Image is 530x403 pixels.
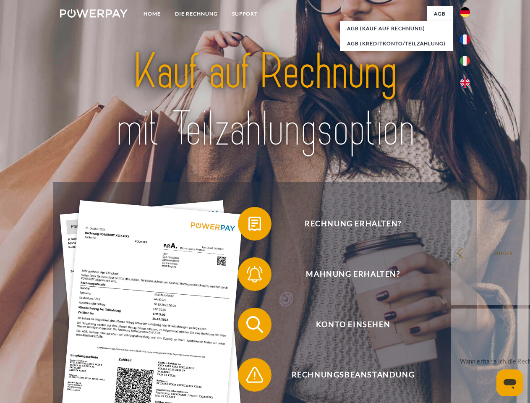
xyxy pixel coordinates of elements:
[244,213,265,234] img: qb_bill.svg
[460,34,470,44] img: fr
[250,257,456,291] span: Mahnung erhalten?
[168,6,225,21] a: DIE RECHNUNG
[238,207,456,241] button: Rechnung erhalten?
[250,207,456,241] span: Rechnung erhalten?
[250,308,456,341] span: Konto einsehen
[80,40,450,161] img: title-powerpay_de.svg
[340,36,453,51] a: AGB (Kreditkonto/Teilzahlung)
[460,56,470,66] img: it
[225,6,265,21] a: SUPPORT
[238,257,456,291] button: Mahnung erhalten?
[250,358,456,392] span: Rechnungsbeanstandung
[496,369,523,396] iframe: Schaltfläche zum Öffnen des Messaging-Fensters
[244,264,265,285] img: qb_bell.svg
[136,6,168,21] a: Home
[460,78,470,88] img: en
[460,7,470,17] img: de
[238,358,456,392] button: Rechnungsbeanstandung
[244,364,265,385] img: qb_warning.svg
[238,308,456,341] button: Konto einsehen
[427,6,453,21] a: agb
[60,9,128,18] img: logo-powerpay-white.svg
[340,21,453,36] a: AGB (Kauf auf Rechnung)
[244,314,265,335] img: qb_search.svg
